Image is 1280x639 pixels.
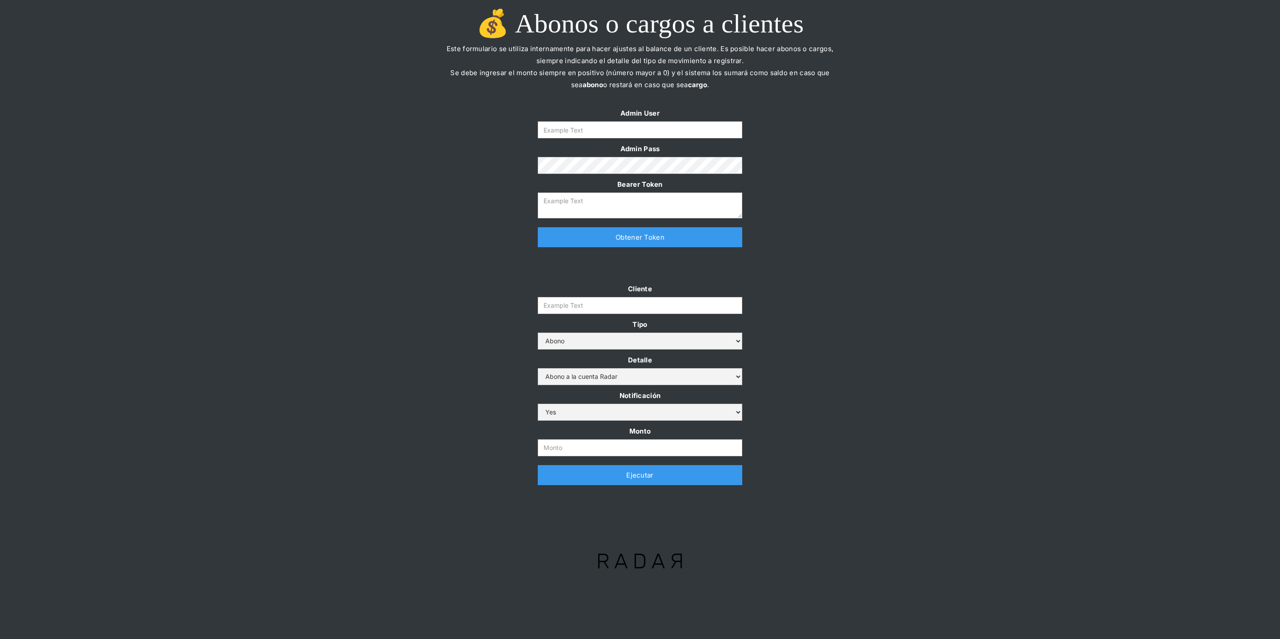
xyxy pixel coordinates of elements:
input: Monto [538,439,742,456]
form: Form [538,107,742,218]
img: Logo Radar [583,539,696,583]
a: Ejecutar [538,465,742,485]
label: Detalle [538,354,742,366]
label: Admin Pass [538,143,742,155]
label: Admin User [538,107,742,119]
p: Este formulario se utiliza internamente para hacer ajustes al balance de un cliente. Es posible h... [440,43,840,103]
label: Monto [538,425,742,437]
label: Notificación [538,390,742,402]
label: Cliente [538,283,742,295]
form: Form [538,283,742,456]
strong: abono [583,80,604,89]
input: Example Text [538,121,742,138]
a: Obtener Token [538,227,742,247]
input: Example Text [538,297,742,314]
strong: cargo [688,80,708,89]
label: Tipo [538,318,742,330]
label: Bearer Token [538,178,742,190]
h1: 💰 Abonos o cargos a clientes [440,9,840,38]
